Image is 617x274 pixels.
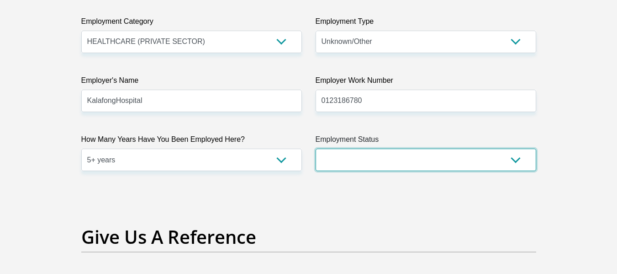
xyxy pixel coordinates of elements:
h2: Give Us A Reference [81,226,536,248]
label: How Many Years Have You Been Employed Here? [81,134,302,149]
label: Employment Type [316,16,536,31]
label: Employer Work Number [316,75,536,90]
label: Employment Status [316,134,536,149]
label: Employment Category [81,16,302,31]
input: Employer Work Number [316,90,536,112]
input: Employer's Name [81,90,302,112]
label: Employer's Name [81,75,302,90]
